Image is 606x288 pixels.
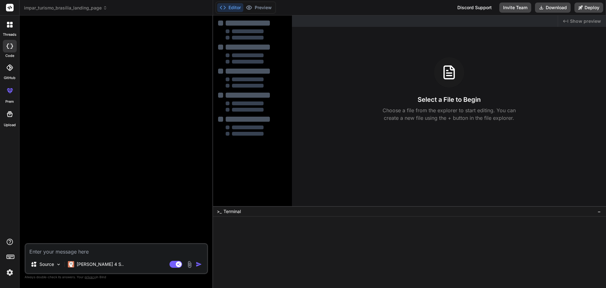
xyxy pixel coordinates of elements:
[217,208,222,215] span: >_
[85,275,96,279] span: privacy
[77,261,124,267] p: [PERSON_NAME] 4 S..
[3,32,16,37] label: threads
[217,3,243,12] button: Editor
[378,107,520,122] p: Choose a file from the explorer to start editing. You can create a new file using the + button in...
[5,99,14,104] label: prem
[39,261,54,267] p: Source
[56,262,61,267] img: Pick Models
[4,75,15,81] label: GitHub
[223,208,241,215] span: Terminal
[243,3,274,12] button: Preview
[596,206,602,217] button: −
[186,261,193,268] img: attachment
[5,53,14,58] label: code
[454,3,496,13] div: Discord Support
[418,95,481,104] h3: Select a File to Begin
[68,261,74,267] img: Claude 4 Sonnet
[535,3,571,13] button: Download
[570,18,601,24] span: Show preview
[25,274,208,280] p: Always double-check its answers. Your in Bind
[574,3,603,13] button: Deploy
[196,261,202,267] img: icon
[4,267,15,278] img: settings
[24,5,107,11] span: impar_turismo_brasília_landing_page
[499,3,531,13] button: Invite Team
[4,122,16,128] label: Upload
[597,208,601,215] span: −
